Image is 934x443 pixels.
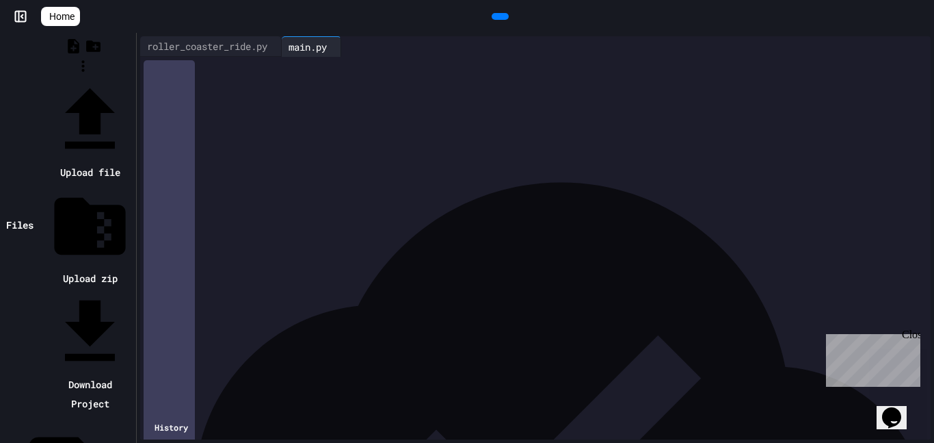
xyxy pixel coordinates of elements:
[6,218,34,232] div: Files
[282,36,341,57] div: main.py
[47,183,133,288] li: Upload zip
[47,77,133,182] li: Upload file
[41,7,80,26] a: Home
[47,290,133,414] li: Download Project
[877,388,920,429] iframe: chat widget
[140,36,282,57] div: roller_coaster_ride.py
[140,39,274,53] div: roller_coaster_ride.py
[282,40,334,54] div: main.py
[5,5,94,87] div: Chat with us now!Close
[820,329,920,387] iframe: chat widget
[49,10,75,23] span: Home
